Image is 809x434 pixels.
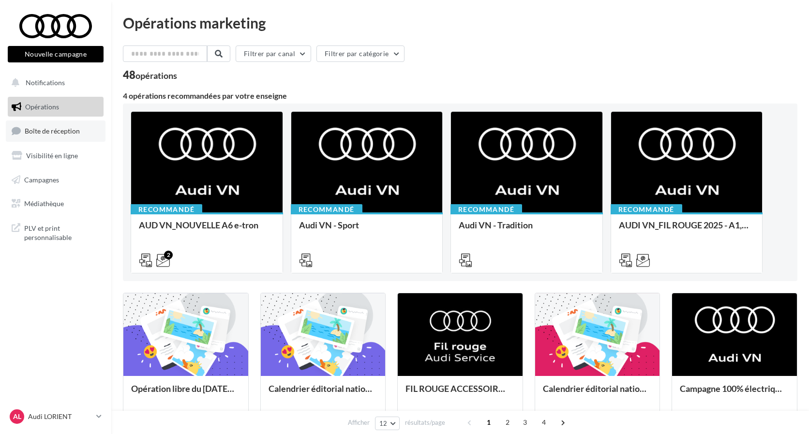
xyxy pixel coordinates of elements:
div: Campagne 100% électrique BEV Septembre [680,384,789,403]
span: Opérations [25,103,59,111]
p: Audi LORIENT [28,412,92,421]
span: Boîte de réception [25,127,80,135]
button: Nouvelle campagne [8,46,104,62]
button: 12 [375,417,400,430]
a: PLV et print personnalisable [6,218,105,246]
div: AUD VN_NOUVELLE A6 e-tron [139,220,275,239]
div: Recommandé [450,204,522,215]
span: 12 [379,419,388,427]
button: Filtrer par canal [236,45,311,62]
div: FIL ROUGE ACCESSOIRES SEPTEMBRE - AUDI SERVICE [405,384,515,403]
span: Médiathèque [24,199,64,208]
span: 2 [500,415,515,430]
div: Audi VN - Tradition [459,220,595,239]
button: Filtrer par catégorie [316,45,404,62]
span: résultats/page [405,418,445,427]
div: Opérations marketing [123,15,797,30]
a: Campagnes [6,170,105,190]
span: 4 [536,415,552,430]
div: Opération libre du [DATE] 12:06 [131,384,240,403]
span: 1 [481,415,496,430]
a: AL Audi LORIENT [8,407,104,426]
a: Visibilité en ligne [6,146,105,166]
span: Afficher [348,418,370,427]
span: 3 [517,415,533,430]
div: Recommandé [291,204,362,215]
div: AUDI VN_FIL ROUGE 2025 - A1, Q2, Q3, Q5 et Q4 e-tron [619,220,755,239]
div: Recommandé [131,204,202,215]
div: Calendrier éditorial national : semaines du 04.08 au 25.08 [543,384,652,403]
div: Calendrier éditorial national : semaine du 25.08 au 31.08 [269,384,378,403]
div: 48 [123,70,177,80]
span: Campagnes [24,175,59,183]
a: Médiathèque [6,194,105,214]
a: Opérations [6,97,105,117]
div: 2 [164,251,173,259]
div: 4 opérations recommandées par votre enseigne [123,92,797,100]
div: Recommandé [611,204,682,215]
span: PLV et print personnalisable [24,222,100,242]
span: Visibilité en ligne [26,151,78,160]
span: Notifications [26,78,65,87]
button: Notifications [6,73,102,93]
a: Boîte de réception [6,120,105,141]
div: Audi VN - Sport [299,220,435,239]
span: AL [13,412,21,421]
div: opérations [135,71,177,80]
